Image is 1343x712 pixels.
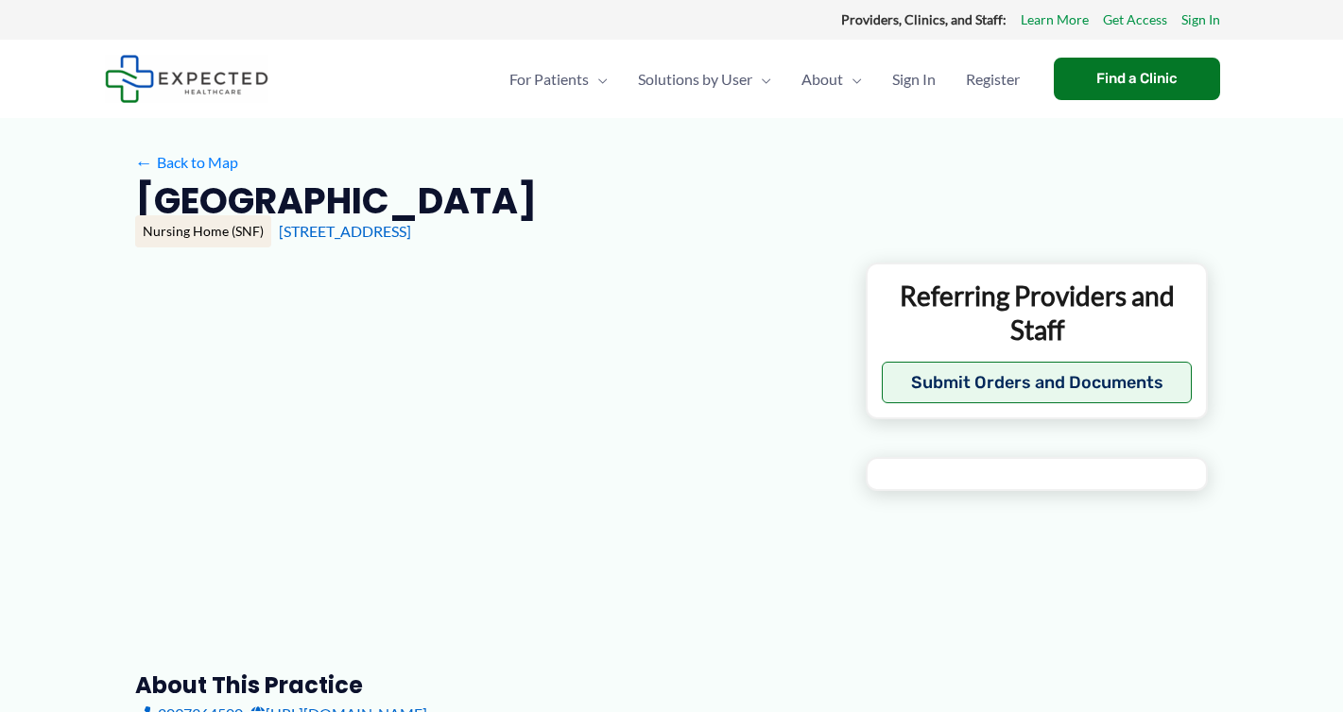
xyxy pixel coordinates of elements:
a: [STREET_ADDRESS] [279,222,411,240]
a: Solutions by UserMenu Toggle [623,46,786,112]
a: Learn More [1021,8,1089,32]
span: About [801,46,843,112]
a: ←Back to Map [135,148,238,177]
span: Menu Toggle [843,46,862,112]
h3: About this practice [135,670,835,700]
span: ← [135,153,153,171]
button: Submit Orders and Documents [882,362,1193,403]
a: Get Access [1103,8,1167,32]
a: Sign In [1181,8,1220,32]
div: Nursing Home (SNF) [135,215,271,247]
nav: Primary Site Navigation [494,46,1035,112]
h2: [GEOGRAPHIC_DATA] [135,178,537,224]
strong: Providers, Clinics, and Staff: [841,11,1007,27]
span: Solutions by User [638,46,752,112]
span: Sign In [892,46,936,112]
span: Menu Toggle [752,46,771,112]
a: For PatientsMenu Toggle [494,46,623,112]
p: Referring Providers and Staff [882,279,1193,348]
span: Register [966,46,1020,112]
img: Expected Healthcare Logo - side, dark font, small [105,55,268,103]
a: Find a Clinic [1054,58,1220,100]
a: AboutMenu Toggle [786,46,877,112]
a: Register [951,46,1035,112]
span: Menu Toggle [589,46,608,112]
a: Sign In [877,46,951,112]
span: For Patients [509,46,589,112]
